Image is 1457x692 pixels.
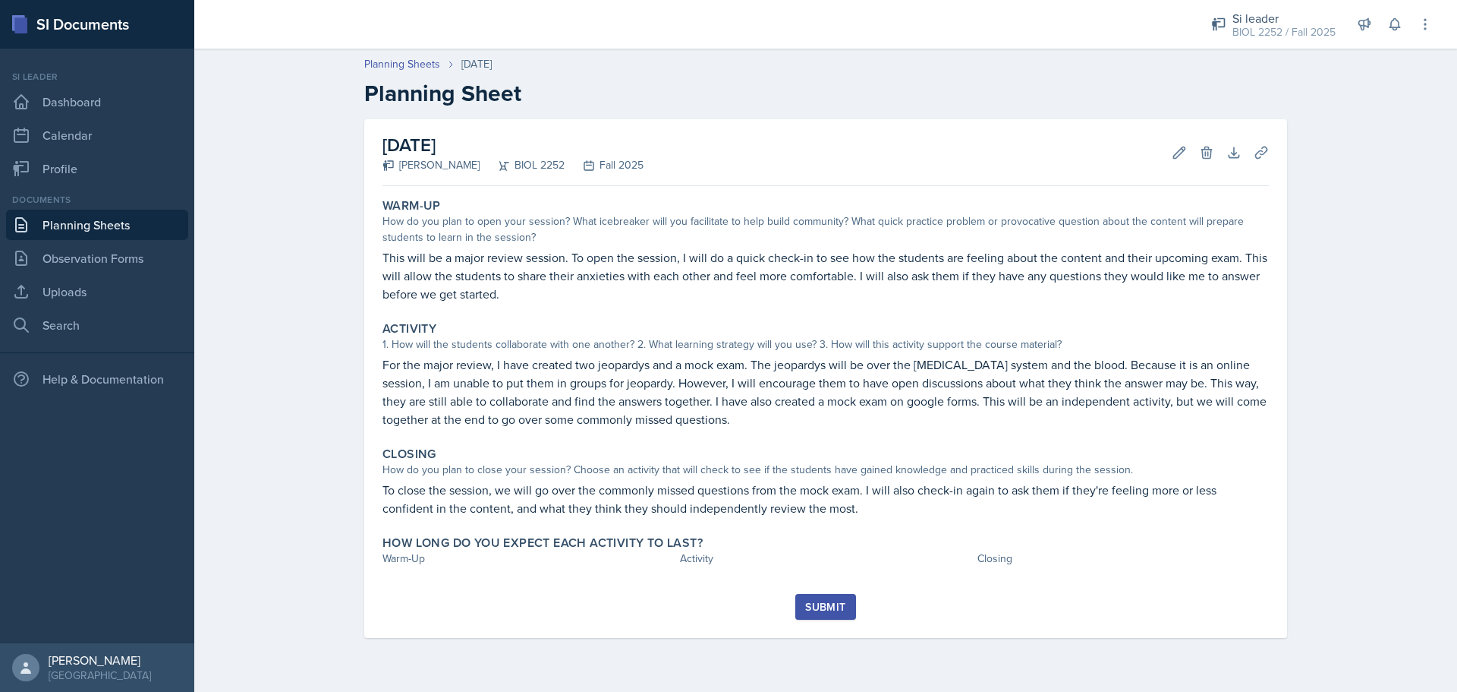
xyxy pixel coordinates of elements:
div: BIOL 2252 / Fall 2025 [1232,24,1336,40]
p: This will be a major review session. To open the session, I will do a quick check-in to see how t... [382,248,1269,303]
div: [DATE] [461,56,492,72]
div: [PERSON_NAME] [382,157,480,173]
div: [GEOGRAPHIC_DATA] [49,668,151,683]
p: For the major review, I have created two jeopardys and a mock exam. The jeopardys will be over th... [382,355,1269,428]
label: Closing [382,447,436,462]
label: Warm-Up [382,198,441,213]
div: Si leader [6,70,188,84]
label: Activity [382,321,436,337]
div: Help & Documentation [6,364,188,394]
div: How do you plan to open your session? What icebreaker will you facilitate to help build community... [382,213,1269,245]
div: How do you plan to close your session? Choose an activity that will check to see if the students ... [382,462,1269,478]
div: 1. How will the students collaborate with one another? 2. What learning strategy will you use? 3.... [382,337,1269,352]
div: Closing [977,551,1269,567]
a: Uploads [6,276,188,307]
div: Si leader [1232,9,1336,27]
div: Activity [680,551,971,567]
a: Search [6,310,188,340]
a: Calendar [6,120,188,150]
div: [PERSON_NAME] [49,653,151,668]
div: Submit [805,601,845,613]
div: Fall 2025 [565,157,644,173]
label: How long do you expect each activity to last? [382,536,703,551]
a: Profile [6,153,188,184]
a: Dashboard [6,87,188,117]
a: Planning Sheets [364,56,440,72]
div: BIOL 2252 [480,157,565,173]
h2: [DATE] [382,131,644,159]
a: Observation Forms [6,243,188,273]
h2: Planning Sheet [364,80,1287,107]
div: Warm-Up [382,551,674,567]
p: To close the session, we will go over the commonly missed questions from the mock exam. I will al... [382,481,1269,517]
div: Documents [6,193,188,207]
button: Submit [795,594,855,620]
a: Planning Sheets [6,210,188,240]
